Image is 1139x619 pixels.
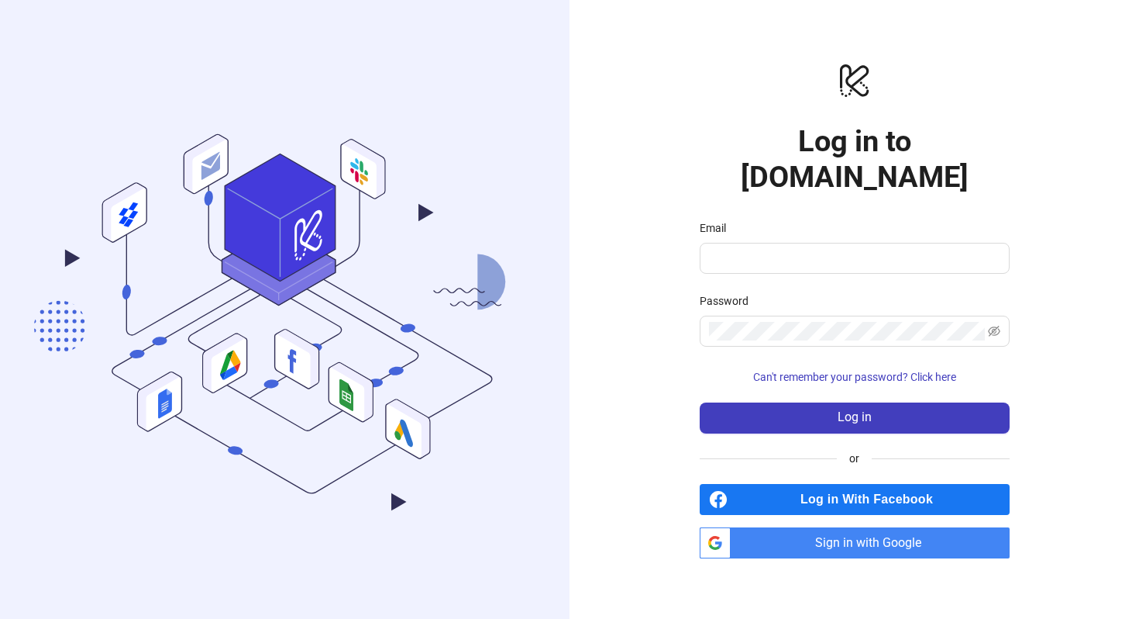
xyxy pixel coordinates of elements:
h1: Log in to [DOMAIN_NAME] [700,123,1010,195]
span: Can't remember your password? Click here [753,371,956,383]
input: Password [709,322,985,341]
button: Can't remember your password? Click here [700,365,1010,390]
span: eye-invisible [988,325,1000,337]
span: Log in [838,410,872,424]
button: Log in [700,403,1010,434]
a: Sign in with Google [700,527,1010,558]
span: or [837,450,872,467]
span: Sign in with Google [737,527,1010,558]
label: Password [700,292,759,309]
span: Log in With Facebook [734,484,1010,515]
label: Email [700,220,736,237]
input: Email [709,249,997,268]
a: Log in With Facebook [700,484,1010,515]
a: Can't remember your password? Click here [700,371,1010,383]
